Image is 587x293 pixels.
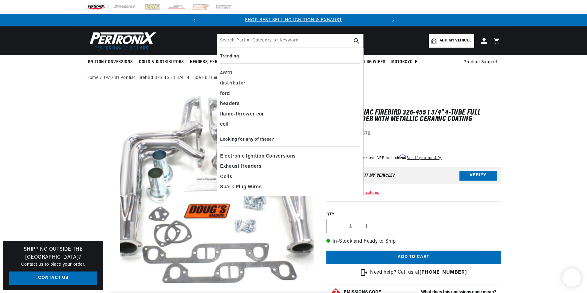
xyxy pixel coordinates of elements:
[326,130,501,138] div: Part Number:
[139,59,184,65] span: Coils & Distributors
[220,183,262,192] span: Spark Plug Wires
[387,14,399,26] button: Translation missing: en.sections.announcements.next_announcement
[86,59,133,65] span: Ignition Conversions
[86,75,98,81] a: Home
[350,34,363,48] button: search button
[188,14,200,26] button: Translation missing: en.sections.announcements.previous_announcement
[220,99,360,109] div: headers
[136,55,187,69] summary: Coils & Distributors
[245,18,342,22] a: SHOP BEST SELLING IGNITION & EXHAUST
[459,171,497,181] button: Verify
[345,55,388,69] summary: Spark Plug Wires
[348,59,385,65] span: Spark Plug Wires
[420,270,467,275] a: [PHONE_NUMBER]
[217,34,363,48] input: Search Part #, Category or Keyword
[190,59,262,65] span: Headers, Exhausts & Components
[326,155,441,161] p: Starting at /mo or 0% APR with .
[104,75,305,81] a: 1970-81 Pontiac Firebird 326-455 1 3/4" 4-Tube Full Length Header with Metallic Ceramic Coating
[220,89,360,99] div: ford
[220,137,274,142] b: Looking for any of these?
[326,212,501,217] label: QTY
[326,238,501,246] p: In-Stock and Ready to Ship
[220,173,232,182] span: Coils
[463,59,498,66] span: Product Support
[370,269,467,277] p: Need help? Call us at
[326,110,501,122] h1: 1970-81 Pontiac Firebird 326-455 1 3/4" 4-Tube Full Length Header with Metallic Ceramic Coating
[86,30,157,51] img: Pertronix
[429,34,474,48] a: Add my vehicle
[220,68,360,79] div: 45111
[200,17,387,24] div: 1 of 2
[86,55,136,69] summary: Ignition Conversions
[220,152,296,161] span: Electronic Ignition Conversions
[407,156,441,160] a: See if you qualify - Learn more about Affirm Financing (opens in modal)
[395,155,406,159] span: Affirm
[86,92,314,289] media-gallery: Gallery Viewer
[220,162,262,171] span: Exhaust Headers
[358,131,371,136] strong: D570
[391,59,417,65] span: Motorcycle
[187,55,265,69] summary: Headers, Exhausts & Components
[220,109,360,120] div: flame-thrower coil
[439,38,471,44] span: Add my vehicle
[9,261,97,268] p: Contact us to place your order.
[388,55,420,69] summary: Motorcycle
[9,246,97,261] h3: Shipping Outside the [GEOGRAPHIC_DATA]?
[220,119,360,130] div: coil
[71,14,516,26] slideshow-component: Translation missing: en.sections.announcements.announcement_bar
[86,75,501,81] nav: breadcrumbs
[220,78,360,89] div: distributor
[200,17,387,24] div: Announcement
[9,272,97,285] a: Contact Us
[220,54,239,59] b: Trending
[463,55,501,70] summary: Product Support
[326,251,501,264] button: Add to cart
